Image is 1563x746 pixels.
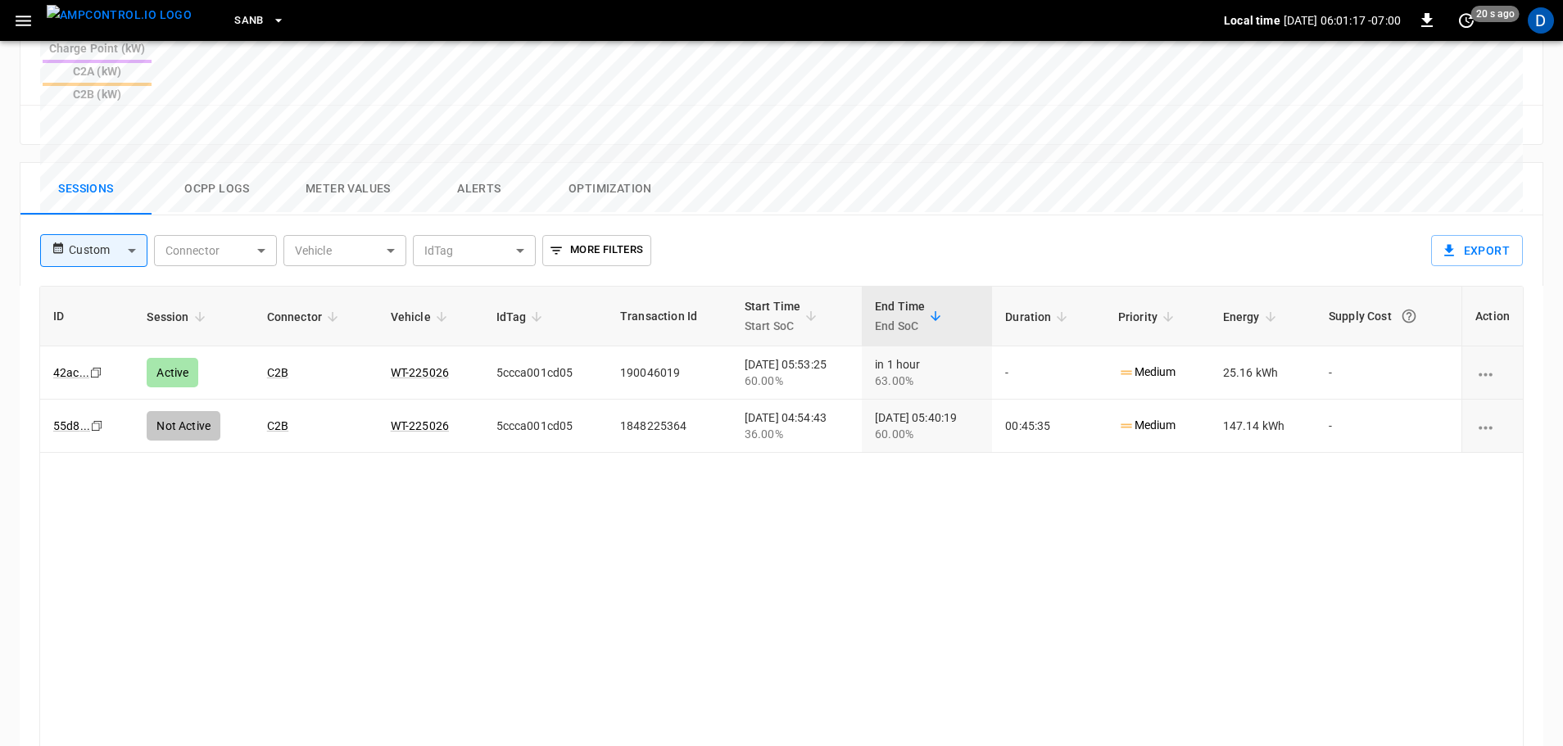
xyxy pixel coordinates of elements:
th: Transaction Id [607,287,732,346]
span: Energy [1223,307,1281,327]
span: Priority [1118,307,1179,327]
div: Supply Cost [1329,301,1448,331]
span: Connector [267,307,343,327]
th: ID [40,287,134,346]
button: Meter Values [283,163,414,215]
div: End Time [875,296,925,336]
span: Session [147,307,210,327]
button: SanB [228,5,292,37]
button: Optimization [545,163,676,215]
button: Ocpp logs [152,163,283,215]
div: charging session options [1475,364,1510,381]
span: 20 s ago [1471,6,1520,22]
table: sessions table [40,287,1523,453]
span: Duration [1005,307,1072,327]
span: SanB [234,11,264,30]
p: [DATE] 06:01:17 -07:00 [1284,12,1401,29]
div: Start Time [745,296,801,336]
button: The cost of your charging session based on your supply rates [1394,301,1424,331]
th: Action [1461,287,1523,346]
img: ampcontrol.io logo [47,5,192,25]
button: Sessions [20,163,152,215]
span: Vehicle [391,307,452,327]
div: profile-icon [1528,7,1554,34]
div: charging session options [1475,418,1510,434]
div: Custom [69,235,147,266]
button: set refresh interval [1453,7,1479,34]
span: End TimeEnd SoC [875,296,946,336]
button: More Filters [542,235,651,266]
p: Start SoC [745,316,801,336]
span: IdTag [496,307,548,327]
button: Alerts [414,163,545,215]
p: Local time [1224,12,1280,29]
span: Start TimeStart SoC [745,296,822,336]
button: Export [1431,235,1523,266]
p: End SoC [875,316,925,336]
